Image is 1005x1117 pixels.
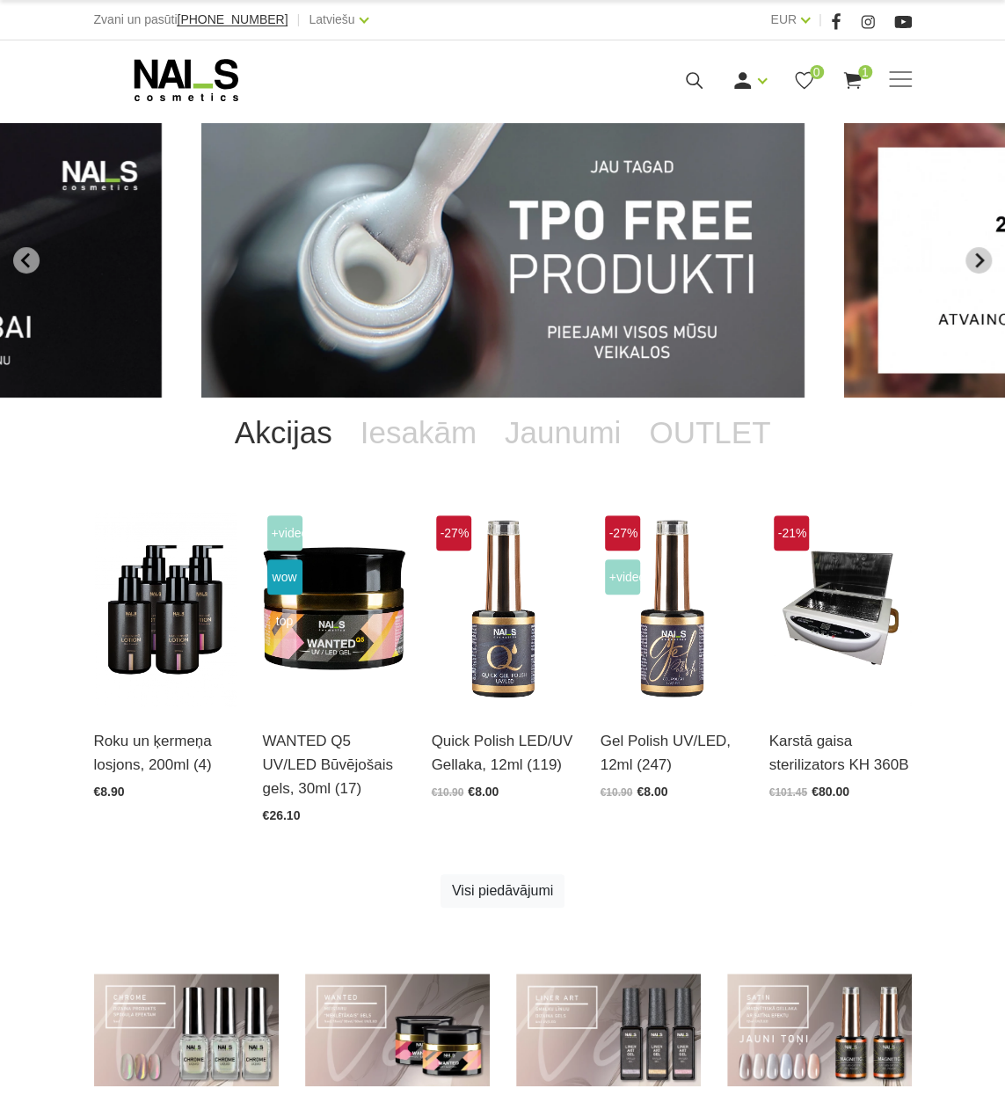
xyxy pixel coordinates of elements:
span: | [296,9,300,31]
a: 1 [841,69,863,91]
a: Quick Polish LED/UV Gellaka, 12ml (119) [432,729,574,777]
button: Go to last slide [13,247,40,274]
a: Iesakām [346,398,491,468]
img: Ilgnoturīga, intensīvi pigmentēta gellaka. Viegli klājas, lieliski žūst, nesaraujas, neatkāpjas n... [601,511,743,707]
a: Akcijas [221,398,346,468]
a: WANTED Q5 UV/LED Būvējošais gels, 30ml (17) [263,729,405,801]
span: €8.90 [94,785,125,799]
span: -27% [605,515,640,551]
a: Visi piedāvājumi [441,874,564,908]
img: BAROJOŠS roku un ķermeņa LOSJONSBALI COCONUT barojošs roku un ķermeņa losjons paredzēts jebkura t... [94,511,237,707]
span: [PHONE_NUMBER] [177,12,288,26]
img: Karstā gaisa sterilizatoru var izmantot skaistumkopšanas salonos, manikīra kabinetos, ēdināšanas ... [769,511,912,707]
a: Latviešu [309,9,354,30]
span: €8.00 [468,785,499,799]
span: -21% [774,515,809,551]
span: €10.90 [601,786,633,799]
a: Gel Polish UV/LED, 12ml (247) [601,729,743,777]
a: EUR [770,9,797,30]
a: Roku un ķermeņa losjons, 200ml (4) [94,729,237,777]
a: Jaunumi [491,398,635,468]
span: 0 [810,65,824,79]
span: +Video [605,559,640,595]
img: Gels WANTED NAILS cosmetics tehniķu komanda ir radījusi gelu, kas ilgi jau ir katra meistara mekl... [263,511,405,707]
li: 1 of 12 [201,123,805,398]
a: Karstā gaisa sterilizators KH 360B [769,729,912,777]
span: €8.00 [637,785,667,799]
a: 0 [793,69,815,91]
a: OUTLET [635,398,784,468]
div: Zvani un pasūti [94,9,288,31]
span: 1 [858,65,872,79]
span: €10.90 [432,786,464,799]
span: top [267,603,302,639]
span: +Video [267,515,302,551]
span: €101.45 [769,786,807,799]
span: €26.10 [263,808,301,822]
span: | [819,9,822,31]
img: Ātri, ērti un vienkārši!Intensīvi pigmentēta gellaka, kas perfekti klājas arī vienā slānī, tādā v... [432,511,574,707]
span: wow [267,559,302,595]
button: Next slide [965,247,992,274]
a: [PHONE_NUMBER] [177,13,288,26]
span: €80.00 [812,785,849,799]
span: -27% [436,515,471,551]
